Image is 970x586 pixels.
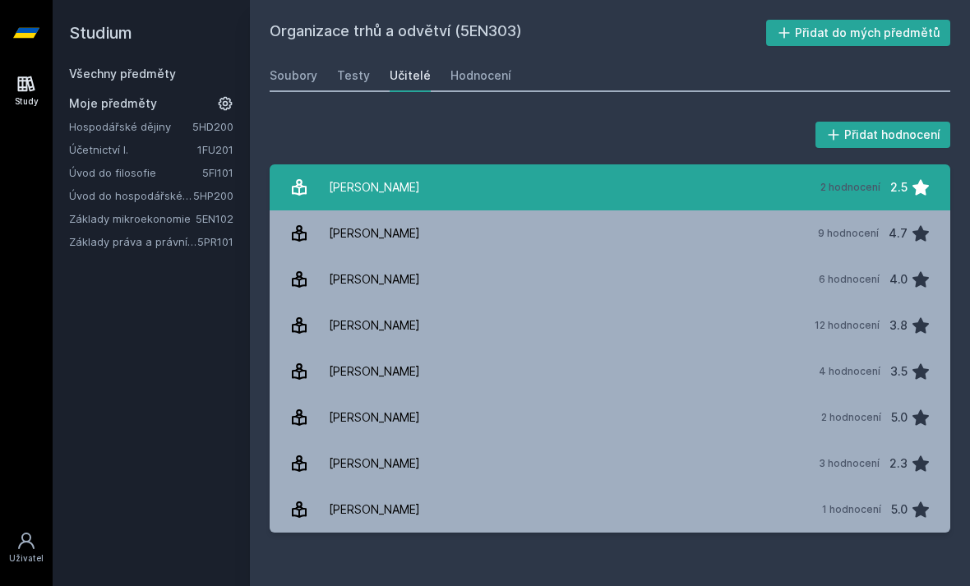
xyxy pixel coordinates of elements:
[820,181,880,194] div: 2 hodnocení
[15,95,39,108] div: Study
[197,235,233,248] a: 5PR101
[889,447,908,480] div: 2.3
[450,59,511,92] a: Hodnocení
[891,493,908,526] div: 5.0
[69,210,196,227] a: Základy mikroekonomie
[329,263,420,296] div: [PERSON_NAME]
[329,217,420,250] div: [PERSON_NAME]
[390,59,431,92] a: Učitelé
[9,552,44,565] div: Uživatel
[766,20,951,46] button: Přidat do mých předmětů
[889,217,908,250] div: 4.7
[329,171,420,204] div: [PERSON_NAME]
[815,319,880,332] div: 12 hodnocení
[270,348,950,395] a: [PERSON_NAME] 4 hodnocení 3.5
[69,118,192,135] a: Hospodářské dějiny
[202,166,233,179] a: 5FI101
[815,122,951,148] button: Přidat hodnocení
[819,365,880,378] div: 4 hodnocení
[889,263,908,296] div: 4.0
[69,164,202,181] a: Úvod do filosofie
[329,355,420,388] div: [PERSON_NAME]
[329,493,420,526] div: [PERSON_NAME]
[69,141,197,158] a: Účetnictví I.
[890,355,908,388] div: 3.5
[3,66,49,116] a: Study
[196,212,233,225] a: 5EN102
[821,411,881,424] div: 2 hodnocení
[270,302,950,348] a: [PERSON_NAME] 12 hodnocení 3.8
[193,189,233,202] a: 5HP200
[822,503,881,516] div: 1 hodnocení
[270,164,950,210] a: [PERSON_NAME] 2 hodnocení 2.5
[270,256,950,302] a: [PERSON_NAME] 6 hodnocení 4.0
[270,395,950,441] a: [PERSON_NAME] 2 hodnocení 5.0
[818,227,879,240] div: 9 hodnocení
[329,309,420,342] div: [PERSON_NAME]
[891,401,908,434] div: 5.0
[889,309,908,342] div: 3.8
[270,487,950,533] a: [PERSON_NAME] 1 hodnocení 5.0
[270,210,950,256] a: [PERSON_NAME] 9 hodnocení 4.7
[819,273,880,286] div: 6 hodnocení
[390,67,431,84] div: Učitelé
[270,67,317,84] div: Soubory
[69,187,193,204] a: Úvod do hospodářské a sociální politiky
[69,233,197,250] a: Základy práva a právní nauky
[69,95,157,112] span: Moje předměty
[819,457,880,470] div: 3 hodnocení
[337,59,370,92] a: Testy
[329,401,420,434] div: [PERSON_NAME]
[270,59,317,92] a: Soubory
[197,143,233,156] a: 1FU201
[270,20,766,46] h2: Organizace trhů a odvětví (5EN303)
[69,67,176,81] a: Všechny předměty
[337,67,370,84] div: Testy
[192,120,233,133] a: 5HD200
[3,523,49,573] a: Uživatel
[890,171,908,204] div: 2.5
[450,67,511,84] div: Hodnocení
[270,441,950,487] a: [PERSON_NAME] 3 hodnocení 2.3
[329,447,420,480] div: [PERSON_NAME]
